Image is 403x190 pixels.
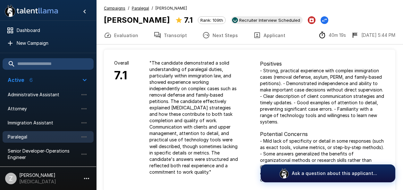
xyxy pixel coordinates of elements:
[260,67,385,125] p: - Strong, practical experience with complex immigration cases (removal defense, asylum, PERM, and...
[260,60,385,67] p: Positives
[104,15,170,25] b: [PERSON_NAME]
[246,26,293,44] button: Applicant
[146,26,195,44] button: Transcript
[114,60,129,66] p: Overall
[132,6,149,11] u: Paralegal
[321,16,328,24] button: Change Stage
[237,18,303,23] span: Recruiter Interview Scheduled
[318,31,346,39] div: The time between starting and completing the interview
[231,16,303,24] div: View profile in UKG
[329,32,346,38] p: 40m 19s
[351,31,395,39] div: The date and time when the interview was completed
[279,168,289,178] img: logo_glasses@2x.png
[361,32,395,38] p: [DATE] 5:44 PM
[260,130,385,138] p: Potential Concerns
[104,6,125,11] u: Campaigns
[308,16,315,24] button: Archive Applicant
[96,26,146,44] button: Evaluation
[128,5,129,12] span: /
[232,17,238,23] img: ukg_logo.jpeg
[152,5,153,12] span: /
[149,60,239,175] p: " The candidate demonstrated a solid understanding of paralegal duties, particularly within immig...
[292,170,377,177] p: Ask a question about this applicant...
[198,18,225,23] span: Rank: 109th
[261,164,395,182] button: Ask a question about this applicant...
[184,15,193,25] b: 7.1
[260,138,385,183] p: - Mild lack of specificity or detail in some responses (such as exact tools, volume metrics, or s...
[155,5,187,12] span: [PERSON_NAME]
[195,26,246,44] button: Next Steps
[114,66,129,85] h6: 7.1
